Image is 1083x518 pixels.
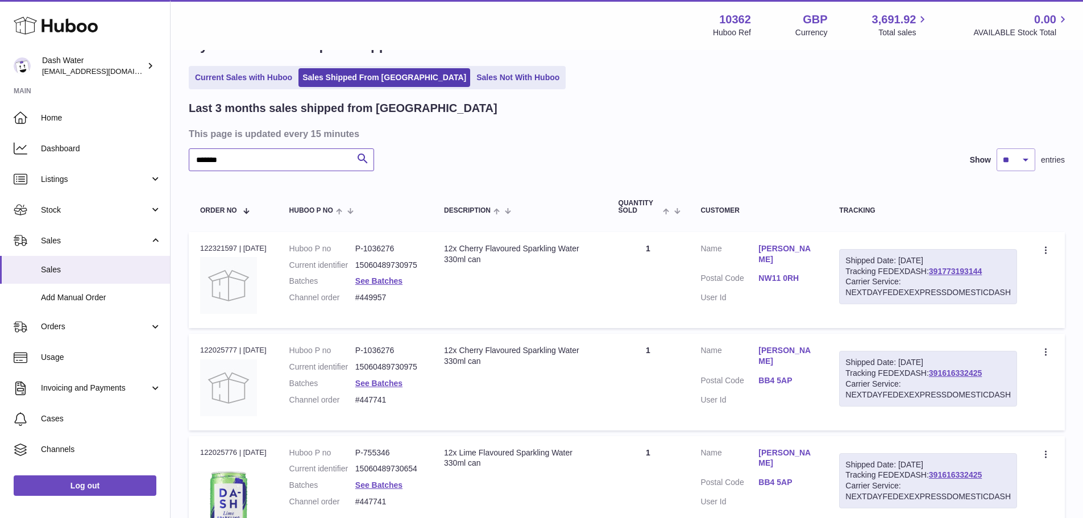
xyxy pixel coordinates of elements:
[758,477,816,488] a: BB4 5AP
[700,375,758,389] dt: Postal Code
[289,395,355,405] dt: Channel order
[929,267,982,276] a: 391773193144
[713,27,751,38] div: Huboo Ref
[191,68,296,87] a: Current Sales with Huboo
[700,292,758,303] dt: User Id
[289,378,355,389] dt: Batches
[472,68,563,87] a: Sales Not With Huboo
[845,255,1011,266] div: Shipped Date: [DATE]
[444,207,491,214] span: Description
[200,345,267,355] div: 122025777 | [DATE]
[845,459,1011,470] div: Shipped Date: [DATE]
[839,207,1017,214] div: Tracking
[845,379,1011,400] div: Carrier Service: NEXTDAYFEDEXEXPRESSDOMESTICDASH
[700,447,758,472] dt: Name
[355,260,421,271] dd: 15060489730975
[700,477,758,491] dt: Postal Code
[289,480,355,491] dt: Batches
[929,470,982,479] a: 391616332425
[41,205,150,216] span: Stock
[41,264,161,275] span: Sales
[42,55,144,77] div: Dash Water
[758,375,816,386] a: BB4 5AP
[700,207,816,214] div: Customer
[289,447,355,458] dt: Huboo P no
[298,68,470,87] a: Sales Shipped From [GEOGRAPHIC_DATA]
[839,453,1017,509] div: Tracking FEDEXDASH:
[41,352,161,363] span: Usage
[872,12,930,38] a: 3,691.92 Total sales
[355,345,421,356] dd: P-1036276
[355,362,421,372] dd: 15060489730975
[607,334,690,430] td: 1
[289,345,355,356] dt: Huboo P no
[444,447,596,469] div: 12x Lime Flavoured Sparkling Water 330ml can
[355,447,421,458] dd: P-755346
[878,27,929,38] span: Total sales
[289,496,355,507] dt: Channel order
[355,243,421,254] dd: P-1036276
[607,232,690,328] td: 1
[41,321,150,332] span: Orders
[41,292,161,303] span: Add Manual Order
[41,413,161,424] span: Cases
[970,155,991,165] label: Show
[845,276,1011,298] div: Carrier Service: NEXTDAYFEDEXEXPRESSDOMESTICDASH
[41,174,150,185] span: Listings
[839,249,1017,305] div: Tracking FEDEXDASH:
[758,345,816,367] a: [PERSON_NAME]
[444,345,596,367] div: 12x Cherry Flavoured Sparkling Water 330ml can
[289,292,355,303] dt: Channel order
[758,243,816,265] a: [PERSON_NAME]
[289,243,355,254] dt: Huboo P no
[14,57,31,74] img: internalAdmin-10362@internal.huboo.com
[289,362,355,372] dt: Current identifier
[355,395,421,405] dd: #447741
[42,67,167,76] span: [EMAIL_ADDRESS][DOMAIN_NAME]
[355,463,421,474] dd: 15060489730654
[845,357,1011,368] div: Shipped Date: [DATE]
[289,463,355,474] dt: Current identifier
[803,12,827,27] strong: GBP
[289,276,355,287] dt: Batches
[200,359,257,416] img: no-photo.jpg
[41,235,150,246] span: Sales
[700,345,758,370] dt: Name
[700,273,758,287] dt: Postal Code
[1041,155,1065,165] span: entries
[355,496,421,507] dd: #447741
[444,243,596,265] div: 12x Cherry Flavoured Sparkling Water 330ml can
[872,12,916,27] span: 3,691.92
[289,260,355,271] dt: Current identifier
[41,444,161,455] span: Channels
[973,12,1069,38] a: 0.00 AVAILABLE Stock Total
[355,480,403,490] a: See Batches
[758,273,816,284] a: NW11 0RH
[758,447,816,469] a: [PERSON_NAME]
[700,395,758,405] dt: User Id
[41,113,161,123] span: Home
[355,292,421,303] dd: #449957
[719,12,751,27] strong: 10362
[189,127,1062,140] h3: This page is updated every 15 minutes
[200,243,267,254] div: 122321597 | [DATE]
[355,379,403,388] a: See Batches
[14,475,156,496] a: Log out
[289,207,333,214] span: Huboo P no
[973,27,1069,38] span: AVAILABLE Stock Total
[200,447,267,458] div: 122025776 | [DATE]
[189,101,497,116] h2: Last 3 months sales shipped from [GEOGRAPHIC_DATA]
[700,496,758,507] dt: User Id
[200,207,237,214] span: Order No
[839,351,1017,407] div: Tracking FEDEXDASH:
[41,383,150,393] span: Invoicing and Payments
[355,276,403,285] a: See Batches
[200,257,257,314] img: no-photo.jpg
[929,368,982,378] a: 391616332425
[700,243,758,268] dt: Name
[41,143,161,154] span: Dashboard
[619,200,661,214] span: Quantity Sold
[1034,12,1056,27] span: 0.00
[845,480,1011,502] div: Carrier Service: NEXTDAYFEDEXEXPRESSDOMESTICDASH
[795,27,828,38] div: Currency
